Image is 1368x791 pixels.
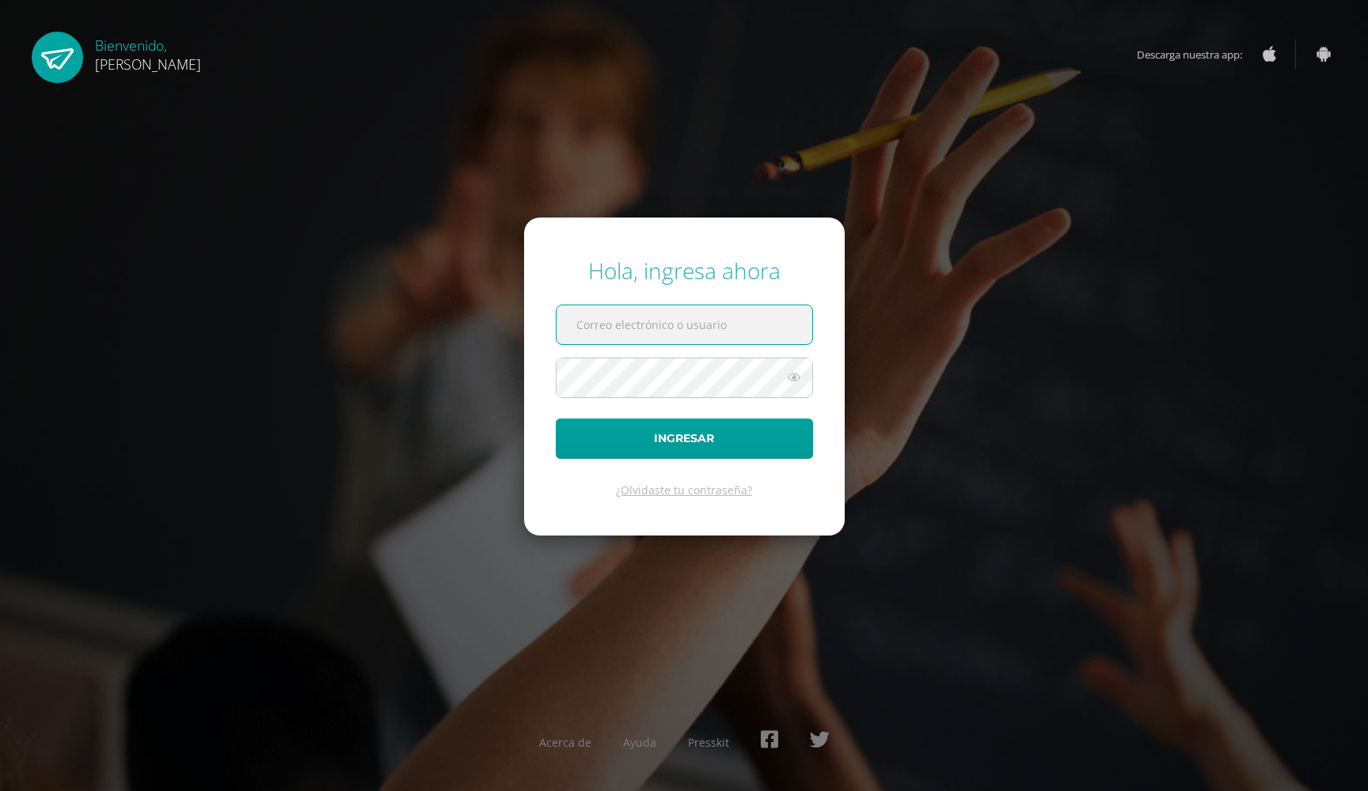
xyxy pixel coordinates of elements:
a: Presskit [688,735,729,750]
a: ¿Olvidaste tu contraseña? [616,483,752,498]
input: Correo electrónico o usuario [557,305,812,344]
span: [PERSON_NAME] [95,55,201,74]
a: Ayuda [623,735,656,750]
button: Ingresar [556,418,813,459]
div: Hola, ingresa ahora [556,255,813,286]
span: Descarga nuestra app: [1137,40,1258,70]
a: Acerca de [539,735,591,750]
div: Bienvenido, [95,32,201,74]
